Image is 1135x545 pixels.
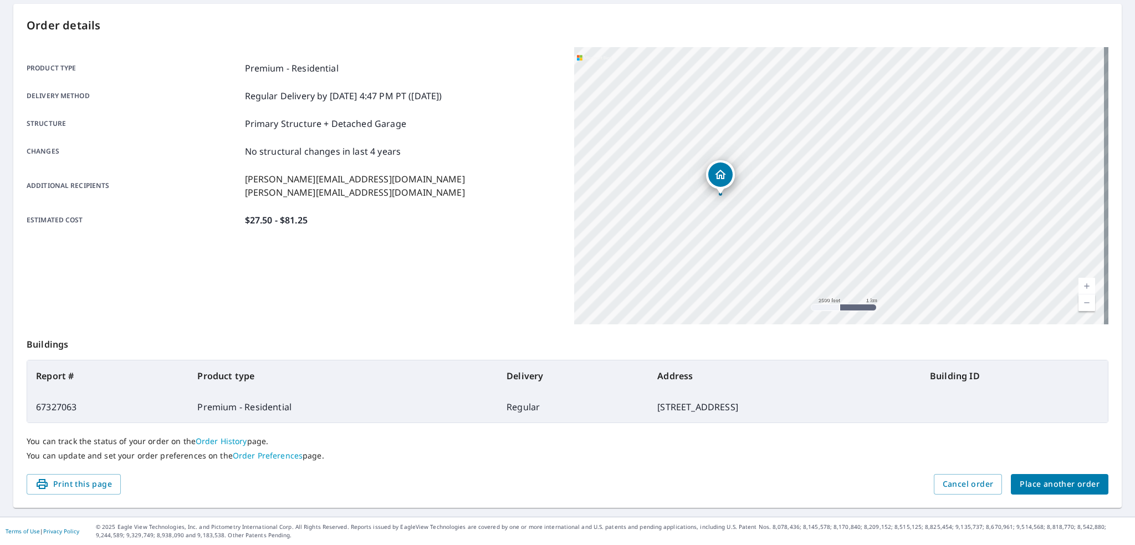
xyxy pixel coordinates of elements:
[43,527,79,535] a: Privacy Policy
[245,62,339,75] p: Premium - Residential
[27,391,188,422] td: 67327063
[245,186,465,199] p: [PERSON_NAME][EMAIL_ADDRESS][DOMAIN_NAME]
[27,89,241,103] p: Delivery method
[27,62,241,75] p: Product type
[6,528,79,534] p: |
[27,324,1108,360] p: Buildings
[1011,474,1108,495] button: Place another order
[27,172,241,199] p: Additional recipients
[1020,477,1100,491] span: Place another order
[35,477,112,491] span: Print this page
[934,474,1003,495] button: Cancel order
[706,160,735,195] div: Dropped pin, building 1, Residential property, 1341 Cedar St San Carlos, CA 94070
[27,145,241,158] p: Changes
[188,360,498,391] th: Product type
[245,117,406,130] p: Primary Structure + Detached Garage
[188,391,498,422] td: Premium - Residential
[27,213,241,227] p: Estimated cost
[648,391,921,422] td: [STREET_ADDRESS]
[245,145,401,158] p: No structural changes in last 4 years
[921,360,1108,391] th: Building ID
[1078,294,1095,311] a: Current Level 13, Zoom Out
[245,172,465,186] p: [PERSON_NAME][EMAIL_ADDRESS][DOMAIN_NAME]
[245,89,442,103] p: Regular Delivery by [DATE] 4:47 PM PT ([DATE])
[6,527,40,535] a: Terms of Use
[196,436,247,446] a: Order History
[27,360,188,391] th: Report #
[498,391,648,422] td: Regular
[27,117,241,130] p: Structure
[27,436,1108,446] p: You can track the status of your order on the page.
[27,17,1108,34] p: Order details
[245,213,308,227] p: $27.50 - $81.25
[96,523,1129,539] p: © 2025 Eagle View Technologies, Inc. and Pictometry International Corp. All Rights Reserved. Repo...
[1078,278,1095,294] a: Current Level 13, Zoom In
[498,360,648,391] th: Delivery
[233,450,303,461] a: Order Preferences
[27,451,1108,461] p: You can update and set your order preferences on the page.
[648,360,921,391] th: Address
[27,474,121,495] button: Print this page
[943,477,994,491] span: Cancel order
